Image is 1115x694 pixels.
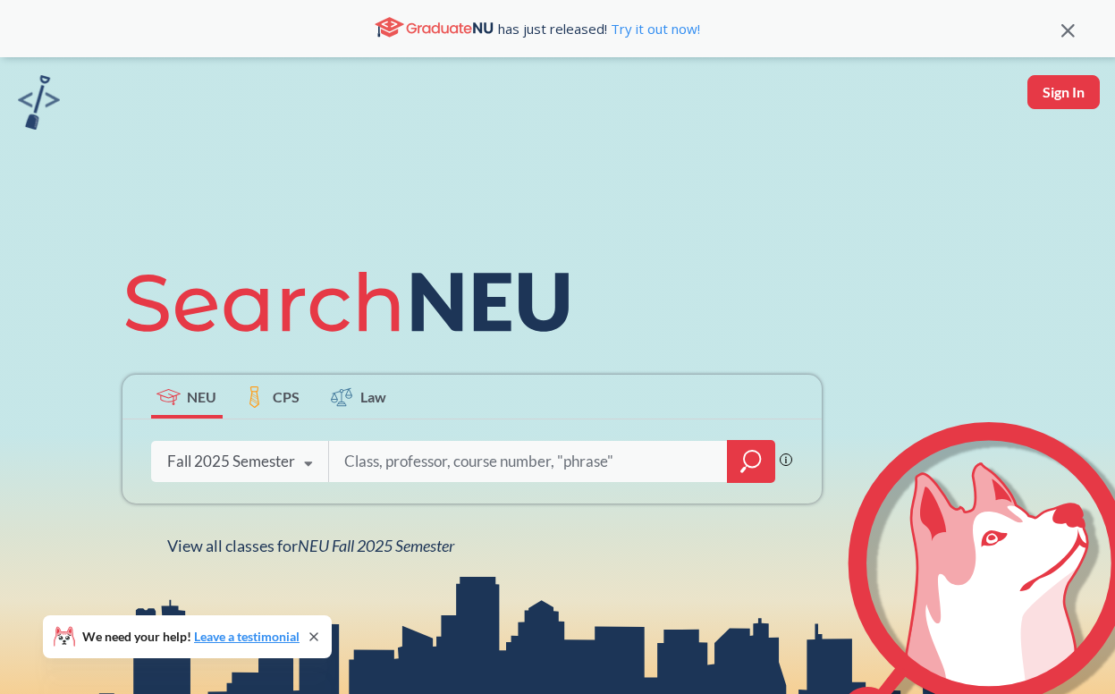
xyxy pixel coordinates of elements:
span: View all classes for [167,536,454,555]
span: We need your help! [82,631,300,643]
span: CPS [273,386,300,407]
button: Sign In [1027,75,1100,109]
a: sandbox logo [18,75,60,135]
input: Class, professor, course number, "phrase" [342,443,714,480]
a: Try it out now! [607,20,700,38]
div: magnifying glass [727,440,775,483]
span: NEU Fall 2025 Semester [298,536,454,555]
span: has just released! [498,19,700,38]
img: sandbox logo [18,75,60,130]
span: Law [360,386,386,407]
svg: magnifying glass [740,449,762,474]
span: NEU [187,386,216,407]
div: Fall 2025 Semester [167,452,295,471]
a: Leave a testimonial [194,629,300,644]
